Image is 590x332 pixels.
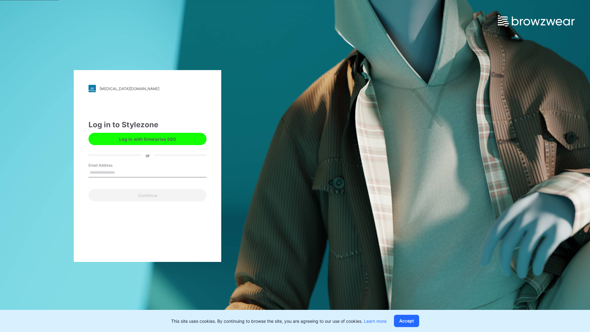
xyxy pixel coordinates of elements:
[364,318,387,324] a: Learn more
[88,163,132,168] label: Email Address
[88,119,206,130] div: Log in to Stylezone
[498,15,575,26] img: browzwear-logo.e42bd6dac1945053ebaf764b6aa21510.svg
[141,152,155,158] div: or
[171,318,387,324] p: This site uses cookies. By continuing to browse the site, you are agreeing to our use of cookies.
[88,85,96,92] img: stylezone-logo.562084cfcfab977791bfbf7441f1a819.svg
[88,85,206,92] a: [MEDICAL_DATA][DOMAIN_NAME]
[100,86,159,91] div: [MEDICAL_DATA][DOMAIN_NAME]
[88,133,206,145] button: Log in with Enterprise SSO
[394,315,419,327] button: Accept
